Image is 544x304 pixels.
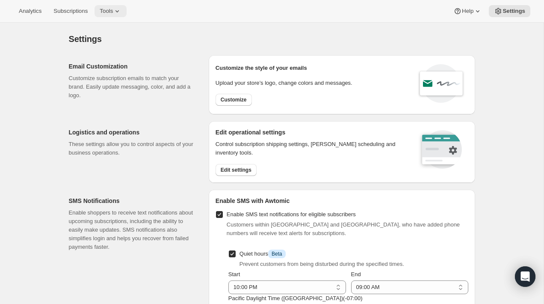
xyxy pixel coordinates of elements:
[227,221,460,236] span: Customers within [GEOGRAPHIC_DATA] and [GEOGRAPHIC_DATA], who have added phone numbers will recei...
[462,8,473,15] span: Help
[227,211,356,218] span: Enable SMS text notifications for eligible subscribers
[239,250,286,257] span: Quiet hours
[515,266,535,287] div: Open Intercom Messenger
[100,8,113,15] span: Tools
[69,209,195,251] p: Enable shoppers to receive text notifications about upcoming subscriptions, including the ability...
[216,64,307,72] p: Customize the style of your emails
[228,271,240,277] span: Start
[69,128,195,137] h2: Logistics and operations
[69,62,195,71] h2: Email Customization
[272,250,282,257] span: Beta
[216,197,468,205] h2: Enable SMS with Awtomic
[53,8,88,15] span: Subscriptions
[216,128,407,137] h2: Edit operational settings
[95,5,127,17] button: Tools
[48,5,93,17] button: Subscriptions
[216,94,252,106] button: Customize
[216,79,352,87] p: Upload your store’s logo, change colors and messages.
[216,140,407,157] p: Control subscription shipping settings, [PERSON_NAME] scheduling and inventory tools.
[14,5,47,17] button: Analytics
[221,96,247,103] span: Customize
[448,5,487,17] button: Help
[69,140,195,157] p: These settings allow you to control aspects of your business operations.
[503,8,525,15] span: Settings
[239,261,404,267] span: Prevent customers from being disturbed during the specified times.
[216,164,257,176] button: Edit settings
[69,74,195,100] p: Customize subscription emails to match your brand. Easily update messaging, color, and add a logo.
[69,34,102,44] span: Settings
[489,5,530,17] button: Settings
[221,167,251,173] span: Edit settings
[351,271,361,277] span: End
[19,8,41,15] span: Analytics
[69,197,195,205] h2: SMS Notifications
[228,294,468,303] p: Pacific Daylight Time ([GEOGRAPHIC_DATA]) ( -07 : 00 )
